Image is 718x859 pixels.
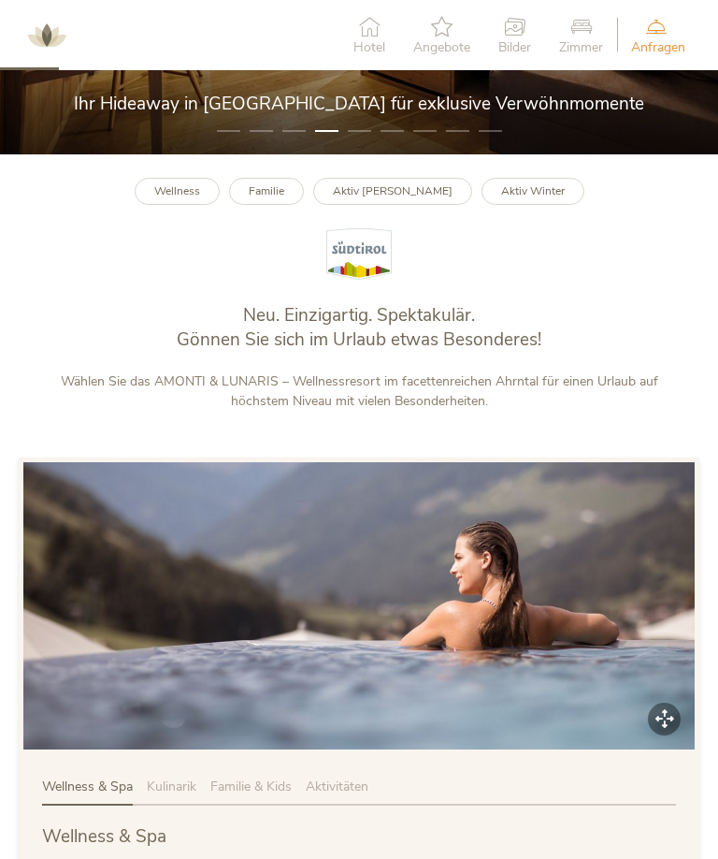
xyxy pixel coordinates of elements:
[353,41,385,54] span: Hotel
[42,778,133,795] span: Wellness & Spa
[249,183,284,198] b: Familie
[154,183,200,198] b: Wellness
[313,178,472,205] a: Aktiv [PERSON_NAME]
[210,778,292,795] span: Familie & Kids
[147,778,196,795] span: Kulinarik
[19,28,75,41] a: AMONTI & LUNARIS Wellnessresort
[19,7,75,64] img: AMONTI & LUNARIS Wellnessresort
[498,41,531,54] span: Bilder
[37,371,681,411] p: Wählen Sie das AMONTI & LUNARIS – Wellnessresort im facettenreichen Ahrntal für einen Urlaub auf ...
[306,778,368,795] span: Aktivitäten
[229,178,304,205] a: Familie
[501,183,565,198] b: Aktiv Winter
[631,41,685,54] span: Anfragen
[326,228,392,280] img: Südtirol
[135,178,220,205] a: Wellness
[177,328,541,352] span: Gönnen Sie sich im Urlaub etwas Besonderes!
[243,303,475,328] span: Neu. Einzigartig. Spektakulär.
[481,178,584,205] a: Aktiv Winter
[413,41,470,54] span: Angebote
[42,824,166,849] span: Wellness & Spa
[559,41,603,54] span: Zimmer
[333,183,452,198] b: Aktiv [PERSON_NAME]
